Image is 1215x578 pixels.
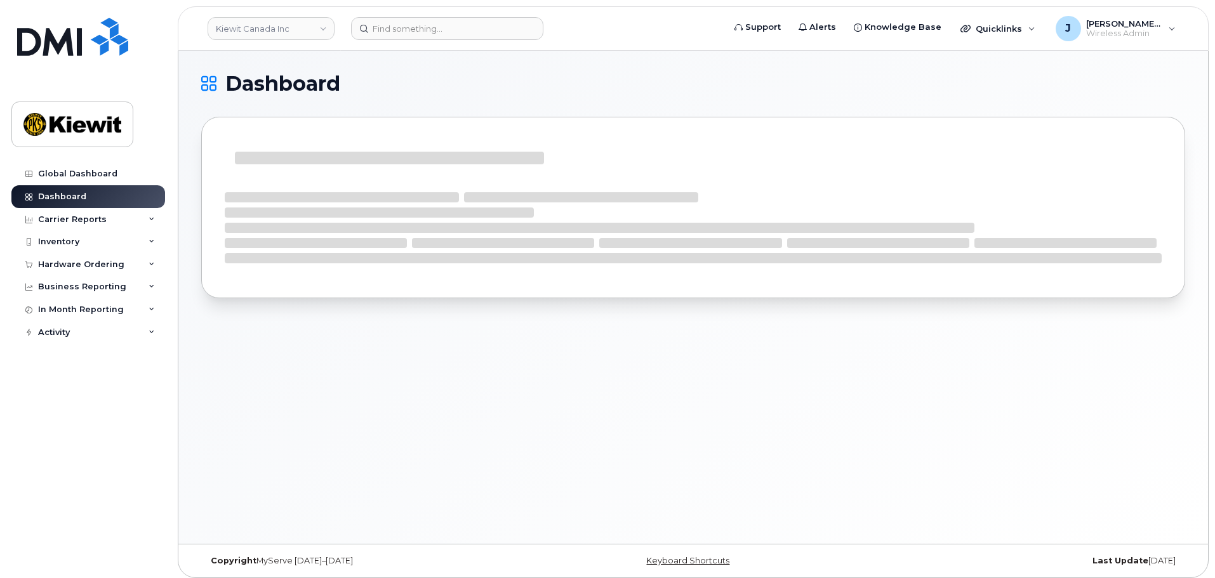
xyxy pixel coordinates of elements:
[211,556,256,565] strong: Copyright
[1092,556,1148,565] strong: Last Update
[646,556,729,565] a: Keyboard Shortcuts
[201,556,529,566] div: MyServe [DATE]–[DATE]
[225,74,340,93] span: Dashboard
[857,556,1185,566] div: [DATE]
